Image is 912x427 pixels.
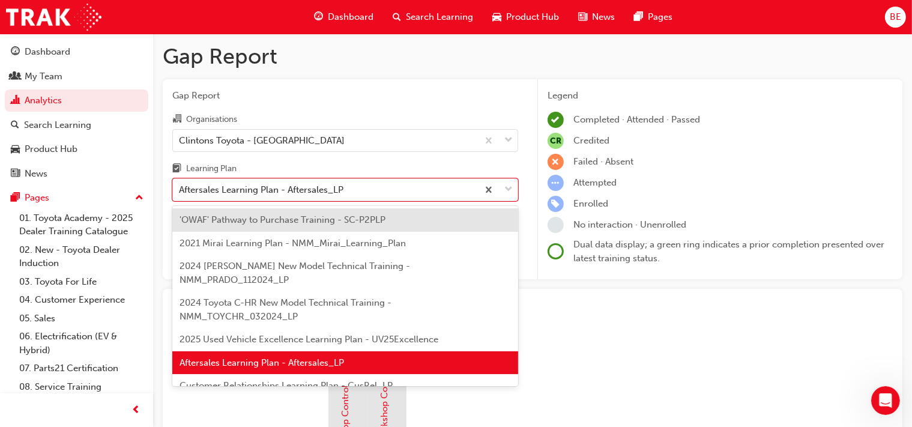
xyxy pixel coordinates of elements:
div: We'll be back online in 1 hour [25,164,201,177]
span: pages-icon [11,193,20,204]
span: pages-icon [634,10,643,25]
div: News [25,167,47,181]
span: down-icon [504,133,513,148]
span: Home [46,347,73,355]
div: Dashboard [25,45,70,59]
div: Product Hub [25,142,77,156]
p: Hi Billal 👋 [24,85,216,106]
span: BE [890,10,901,24]
span: Dual data display; a green ring indicates a prior completion presented over latest training status. [573,239,884,264]
span: learningplan-icon [172,164,181,175]
button: Pages [5,187,148,209]
a: guage-iconDashboard [304,5,383,29]
h1: Gap Report [163,43,902,70]
span: down-icon [504,182,513,198]
span: search-icon [11,120,19,131]
span: Search Learning [406,10,473,24]
span: car-icon [492,10,501,25]
span: null-icon [548,133,564,149]
iframe: Intercom live chat [871,386,900,415]
img: Trak [6,4,101,31]
p: How can we help? [24,106,216,126]
a: 04. Customer Experience [14,291,148,309]
a: Analytics [5,89,148,112]
span: Credited [573,135,609,146]
a: 03. Toyota For Life [14,273,148,291]
span: Failed · Absent [573,156,633,167]
div: Pages [25,191,49,205]
span: learningRecordVerb_FAIL-icon [548,154,564,170]
div: Clintons Toyota - [GEOGRAPHIC_DATA] [179,133,345,147]
span: 'OWAF' Pathway to Purchase Training - SC-P2PLP [180,214,385,225]
span: learningRecordVerb_COMPLETE-icon [548,112,564,128]
a: News [5,163,148,185]
span: guage-icon [11,47,20,58]
span: news-icon [11,169,20,180]
a: My Team [5,65,148,88]
span: 2021 Mirai Learning Plan - NMM_Mirai_Learning_Plan [180,238,406,249]
a: Dashboard [5,41,148,63]
a: Product Hub [5,138,148,160]
span: No interaction · Unenrolled [573,219,686,230]
div: Send us a messageWe'll be back online in 1 hour [12,141,228,187]
span: Completed · Attended · Passed [573,114,700,125]
div: Search Learning [24,118,91,132]
a: pages-iconPages [624,5,682,29]
span: learningRecordVerb_NONE-icon [548,217,564,233]
span: search-icon [393,10,401,25]
span: Gap Report [172,89,518,103]
a: 06. Electrification (EV & Hybrid) [14,327,148,359]
a: 02. New - Toyota Dealer Induction [14,241,148,273]
div: Send us a message [25,151,201,164]
span: learningRecordVerb_ATTEMPT-icon [548,175,564,191]
a: car-iconProduct Hub [483,5,569,29]
span: Attempted [573,177,617,188]
span: guage-icon [314,10,323,25]
span: Product Hub [506,10,559,24]
div: Learning Plan [186,163,237,175]
span: News [592,10,615,24]
span: Dashboard [328,10,373,24]
span: people-icon [11,71,20,82]
span: Enrolled [573,198,608,209]
a: 08. Service Training [14,378,148,396]
span: news-icon [578,10,587,25]
span: organisation-icon [172,114,181,125]
span: Pages [648,10,672,24]
button: DashboardMy TeamAnalyticsSearch LearningProduct HubNews [5,38,148,187]
a: news-iconNews [569,5,624,29]
span: Messages [160,347,201,355]
span: up-icon [135,190,143,206]
span: learningRecordVerb_ENROLL-icon [548,196,564,212]
div: My Team [25,70,62,83]
img: logo [24,22,84,41]
span: Aftersales Learning Plan - Aftersales_LP [180,357,344,368]
button: Messages [120,316,240,365]
span: 2024 Toyota C-HR New Model Technical Training - NMM_TOYCHR_032024_LP [180,297,391,322]
span: 2025 Used Vehicle Excellence Learning Plan - UV25Excellence [180,334,438,345]
span: Customer Relationships Learning Plan - CusRel_LP [180,380,393,391]
a: search-iconSearch Learning [383,5,483,29]
span: car-icon [11,144,20,155]
div: Close [207,19,228,41]
div: Legend [548,89,893,103]
div: Profile image for Trak [163,19,187,43]
div: Organisations [186,114,237,126]
a: 05. Sales [14,309,148,328]
span: chart-icon [11,95,20,106]
a: 01. Toyota Academy - 2025 Dealer Training Catalogue [14,209,148,241]
div: Aftersales Learning Plan - Aftersales_LP [179,183,343,197]
button: BE [885,7,906,28]
a: Search Learning [5,114,148,136]
span: 2024 [PERSON_NAME] New Model Technical Training - NMM_PRADO_112024_LP [180,261,410,285]
span: prev-icon [132,403,141,418]
a: 07. Parts21 Certification [14,359,148,378]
